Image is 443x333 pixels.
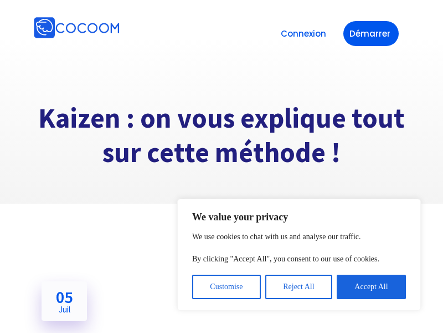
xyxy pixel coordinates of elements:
[275,21,332,46] a: Connexion
[265,275,332,299] button: Reject All
[192,230,406,244] p: We use cookies to chat with us and analyse our traffic.
[343,21,399,46] a: Démarrer
[56,289,73,314] h2: 05
[30,101,413,170] h1: Kaizen : on vous explique tout sur cette méthode !
[33,17,120,39] img: Cocoom
[56,305,73,314] span: Juil
[42,281,87,321] a: 05Juil
[192,253,406,266] p: By clicking "Accept All", you consent to our use of cookies.
[192,210,406,224] p: We value your privacy
[192,275,261,299] button: Customise
[202,21,215,46] button: Toggle navigation
[337,275,406,299] button: Accept All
